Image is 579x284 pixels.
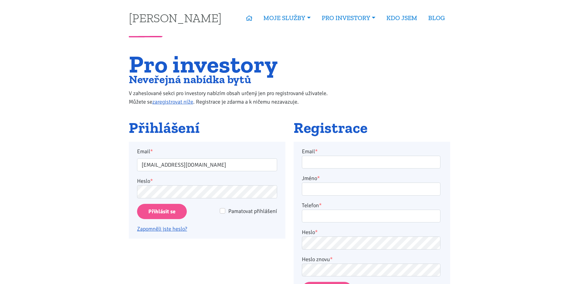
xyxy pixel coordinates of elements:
a: Zapomněli jste heslo? [137,225,187,232]
a: BLOG [423,11,450,25]
abbr: required [330,256,333,263]
p: V zaheslované sekci pro investory nabízím obsah určený jen pro registrované uživatele. Můžete se ... [129,89,340,106]
a: zaregistrovat níže [152,98,193,105]
abbr: required [315,229,318,236]
label: Heslo [137,177,153,185]
a: PRO INVESTORY [316,11,381,25]
label: Email [302,147,318,156]
h2: Registrace [294,120,450,136]
abbr: required [319,202,322,209]
h1: Pro investory [129,54,340,74]
a: MOJE SLUŽBY [258,11,316,25]
label: Heslo [302,228,318,236]
input: Přihlásit se [137,204,187,219]
label: Email [133,147,281,156]
abbr: required [315,148,318,155]
label: Telefon [302,201,322,210]
a: [PERSON_NAME] [129,12,222,24]
h2: Přihlášení [129,120,285,136]
span: Pamatovat přihlášení [228,208,277,215]
h2: Neveřejná nabídka bytů [129,74,340,84]
label: Heslo znovu [302,255,333,264]
label: Jméno [302,174,320,183]
a: KDO JSEM [381,11,423,25]
abbr: required [317,175,320,182]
